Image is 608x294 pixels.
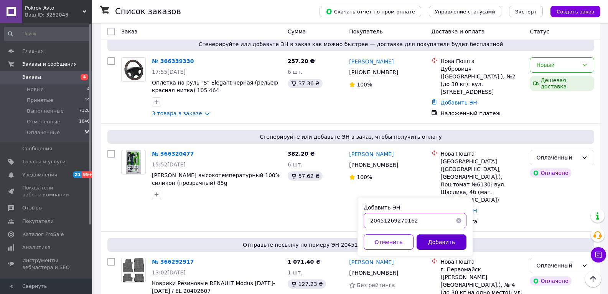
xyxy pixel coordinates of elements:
h1: Список заказов [115,7,181,16]
img: Фото товару [123,258,145,282]
span: 382.20 ₴ [288,151,315,157]
span: Pokrov Avto [25,5,82,12]
a: 3 товара в заказе [152,110,202,116]
span: Главная [22,48,44,55]
span: 99+ [82,171,94,178]
div: Дешевая доставка [530,76,594,91]
span: 15:52[DATE] [152,161,186,168]
span: Заказы [22,74,41,81]
span: 17:55[DATE] [152,69,186,75]
button: Отменить [364,234,414,250]
span: Доставка и оплата [431,28,484,35]
input: Поиск [4,27,91,41]
a: Создать заказ [543,8,600,14]
span: Инструменты вебмастера и SEO [22,257,71,271]
span: 1 шт. [288,269,303,276]
span: [PHONE_NUMBER] [349,69,398,75]
span: 7120 [79,108,90,115]
span: Сгенерируйте или добавьте ЭН в заказ, чтобы получить оплату [110,133,591,141]
span: Заказ [121,28,137,35]
a: Фото товару [121,57,146,82]
div: 57.62 ₴ [288,171,323,181]
span: 4 [87,86,90,93]
span: Управление статусами [435,9,495,15]
img: Фото товару [122,58,145,81]
a: [PERSON_NAME] высокотемпературный 100% силикон (прозрачный) 85g [152,172,280,186]
span: 21 [73,171,82,178]
span: 100% [357,174,372,180]
a: [PERSON_NAME] [349,258,394,266]
span: [PHONE_NUMBER] [349,162,398,168]
span: 1040 [79,118,90,125]
button: Скачать отчет по пром-оплате [320,6,421,17]
span: [PHONE_NUMBER] [349,270,398,276]
a: Оплетка на руль "S" Elegant черная (рельеф красная нитка) 105 464 [152,80,278,93]
button: Чат с покупателем [591,247,606,262]
div: Оплачено [530,168,571,178]
span: Отзывы [22,204,43,211]
span: Сгенерируйте или добавьте ЭН в заказ как можно быстрее — доставка для покупателя будет бесплатной [110,40,591,48]
a: № 366339330 [152,58,194,64]
div: 37.36 ₴ [288,79,323,88]
span: Уведомления [22,171,57,178]
span: Скачать отчет по пром-оплате [326,8,415,15]
span: 6 шт. [288,161,303,168]
div: Дубровиця ([GEOGRAPHIC_DATA].), №2 (до 30 кг): вул. [STREET_ADDRESS] [440,65,524,96]
div: Наложенный платеж [440,110,524,117]
button: Создать заказ [550,6,600,17]
span: Новые [27,86,44,93]
span: 36 [84,129,90,136]
span: Без рейтинга [357,282,395,288]
span: Аналитика [22,244,51,251]
span: Покупатели [22,218,54,225]
span: Оплаченные [27,129,60,136]
div: Нова Пошта [440,150,524,158]
button: Управление статусами [429,6,501,17]
button: Добавить [417,234,466,250]
a: [PERSON_NAME] [349,150,394,158]
span: Показатели работы компании [22,184,71,198]
a: [PERSON_NAME] [349,58,394,65]
span: Товары и услуги [22,158,66,165]
span: Отмененные [27,118,60,125]
a: № 366320477 [152,151,194,157]
span: Выполненные [27,108,64,115]
span: Статус [530,28,549,35]
div: Оплаченный [536,261,578,270]
div: Нова Пошта [440,258,524,266]
span: Создать заказ [557,9,594,15]
div: Новый [536,61,578,69]
div: Оплачено [530,276,571,286]
a: Фото товару [121,150,146,174]
span: 44 [84,97,90,104]
span: Сообщения [22,145,52,152]
span: 100% [357,81,372,88]
span: 13:02[DATE] [152,269,186,276]
button: Очистить [451,213,466,228]
span: Принятые [27,97,53,104]
a: Добавить ЭН [440,100,477,106]
span: 257.20 ₴ [288,58,315,64]
label: Добавить ЭН [364,204,400,211]
span: 1 071.40 ₴ [288,259,321,265]
div: 127.23 ₴ [288,279,326,289]
div: Пром-оплата [440,218,524,225]
span: 6 шт. [288,69,303,75]
span: Экспорт [515,9,537,15]
span: Коврики Резиновые RENAULT Modus [DATE]-[DATE] / EL 20402607 [152,280,275,294]
span: 4 [81,74,88,80]
span: Покупатель [349,28,383,35]
button: Наверх [585,271,601,287]
span: Управление сайтом [22,277,71,291]
img: Фото товару [126,150,141,174]
button: Экспорт [509,6,543,17]
div: [GEOGRAPHIC_DATA] ([GEOGRAPHIC_DATA], [GEOGRAPHIC_DATA].), Поштомат №6130: вул. Щаслива, 4б (маг.... [440,158,524,204]
a: Фото товару [121,258,146,282]
a: № 366292917 [152,259,194,265]
span: Каталог ProSale [22,231,64,238]
div: Ваш ID: 3252043 [25,12,92,18]
span: Сумма [288,28,306,35]
span: Заказы и сообщения [22,61,77,68]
